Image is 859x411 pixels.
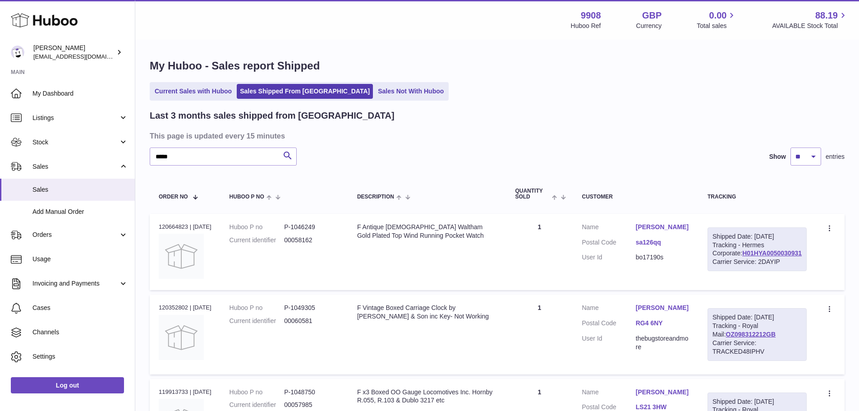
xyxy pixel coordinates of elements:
td: 1 [506,214,573,290]
dd: 00058162 [284,236,339,245]
dd: 00060581 [284,317,339,325]
span: Add Manual Order [32,208,128,216]
span: Channels [32,328,128,337]
img: no-photo.jpg [159,234,204,279]
a: Current Sales with Huboo [152,84,235,99]
td: 1 [506,295,573,374]
span: Sales [32,162,119,171]
dd: bo17190s [636,253,689,262]
div: 120664823 | [DATE] [159,223,211,231]
dt: Huboo P no [230,223,285,231]
strong: 9908 [581,9,601,22]
span: 88.19 [815,9,838,22]
span: Cases [32,304,128,312]
strong: GBP [642,9,661,22]
span: 0.00 [709,9,727,22]
div: F x3 Boxed OO Gauge Locomotives Inc. Hornby R.055, R.103 & Dublo 3217 etc [357,388,497,405]
dt: Name [582,388,635,399]
span: entries [826,152,845,161]
div: Tracking [707,194,807,200]
h1: My Huboo - Sales report Shipped [150,59,845,73]
div: F Vintage Boxed Carriage Clock by [PERSON_NAME] & Son inc Key- Not Working [357,304,497,321]
dt: Name [582,223,635,234]
dt: Postal Code [582,319,635,330]
span: Quantity Sold [515,188,550,200]
dt: User Id [582,334,635,351]
a: 88.19 AVAILABLE Stock Total [772,9,848,30]
dt: Current identifier [230,236,285,245]
dd: P-1048750 [284,388,339,397]
label: Show [769,152,786,161]
span: Invoicing and Payments [32,279,119,288]
dt: Huboo P no [230,388,285,397]
div: 119913733 | [DATE] [159,388,211,396]
div: Shipped Date: [DATE] [712,397,802,406]
div: Shipped Date: [DATE] [712,313,802,322]
a: OZ098312212GB [726,331,776,338]
a: Sales Shipped From [GEOGRAPHIC_DATA] [237,84,373,99]
img: internalAdmin-9908@internal.huboo.com [11,46,24,59]
a: [PERSON_NAME] [636,223,689,231]
a: Sales Not With Huboo [375,84,447,99]
span: Huboo P no [230,194,264,200]
span: Stock [32,138,119,147]
span: Order No [159,194,188,200]
span: Listings [32,114,119,122]
h3: This page is updated every 15 minutes [150,131,842,141]
div: Huboo Ref [571,22,601,30]
div: Shipped Date: [DATE] [712,232,802,241]
a: [PERSON_NAME] [636,388,689,397]
div: Tracking - Royal Mail: [707,308,807,360]
div: 120352802 | [DATE] [159,304,211,312]
div: F Antique [DEMOGRAPHIC_DATA] Waltham Gold Plated Top Wind Running Pocket Watch [357,223,497,240]
div: Tracking - Hermes Corporate: [707,227,807,272]
span: Sales [32,185,128,194]
dt: Name [582,304,635,314]
dd: P-1046249 [284,223,339,231]
dt: Postal Code [582,238,635,249]
dt: Current identifier [230,401,285,409]
div: Customer [582,194,689,200]
div: Carrier Service: TRACKED48IPHV [712,339,802,356]
a: [PERSON_NAME] [636,304,689,312]
a: RG4 6NY [636,319,689,328]
span: Settings [32,352,128,361]
div: Currency [636,22,662,30]
span: [EMAIL_ADDRESS][DOMAIN_NAME] [33,53,133,60]
div: Carrier Service: 2DAYIP [712,258,802,266]
span: Description [357,194,394,200]
span: Orders [32,231,119,239]
span: Usage [32,255,128,263]
dt: User Id [582,253,635,262]
a: sa126qq [636,238,689,247]
div: [PERSON_NAME] [33,44,115,61]
h2: Last 3 months sales shipped from [GEOGRAPHIC_DATA] [150,110,395,122]
a: Log out [11,377,124,393]
span: AVAILABLE Stock Total [772,22,848,30]
img: no-photo.jpg [159,315,204,360]
dd: 00057985 [284,401,339,409]
span: My Dashboard [32,89,128,98]
dt: Huboo P no [230,304,285,312]
dd: thebugstoreandmore [636,334,689,351]
dt: Current identifier [230,317,285,325]
span: Total sales [697,22,737,30]
dd: P-1049305 [284,304,339,312]
a: 0.00 Total sales [697,9,737,30]
a: H01HYA0050030931 [742,249,802,257]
